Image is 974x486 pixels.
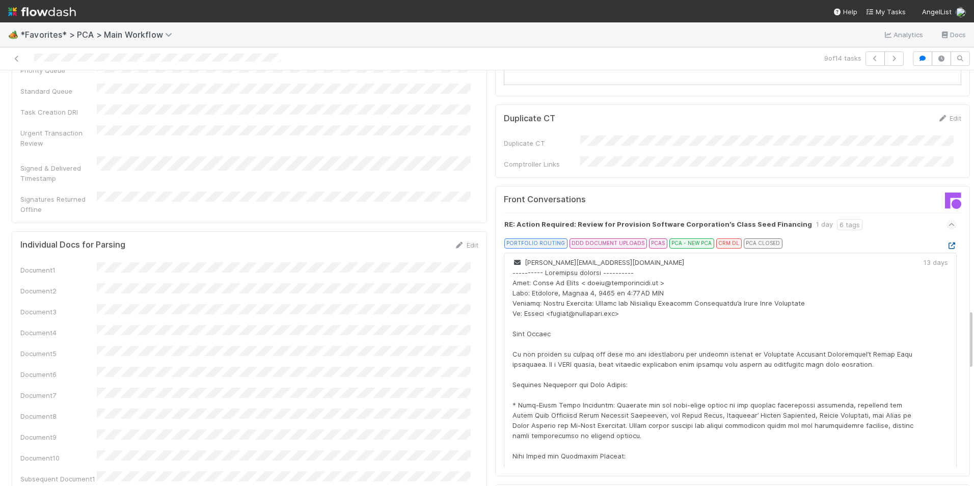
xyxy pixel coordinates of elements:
[20,107,97,117] div: Task Creation DRI
[922,8,952,16] span: AngelList
[837,219,862,230] div: 6 tags
[504,195,725,205] h5: Front Conversations
[20,411,97,421] div: Document8
[20,348,97,359] div: Document5
[570,238,647,249] div: DDD DOCUMENT UPLOADS
[8,30,18,39] span: 🏕️
[454,241,478,249] a: Edit
[833,7,857,17] div: Help
[20,30,177,40] span: *Favorites* > PCA > Main Workflow
[649,238,667,249] div: PCAS
[924,257,948,267] div: 13 days
[20,240,125,250] h5: Individual Docs for Parsing
[20,474,97,484] div: Subsequent Document1
[883,29,924,41] a: Analytics
[816,219,833,230] div: 1 day
[504,114,555,124] h5: Duplicate CT
[8,3,76,20] img: logo-inverted-e16ddd16eac7371096b0.svg
[937,114,961,122] a: Edit
[20,390,97,400] div: Document7
[940,29,966,41] a: Docs
[504,138,580,148] div: Duplicate CT
[20,163,97,183] div: Signed & Delivered Timestamp
[20,128,97,148] div: Urgent Transaction Review
[20,65,97,75] div: Priority Queue
[20,432,97,442] div: Document9
[865,7,906,17] a: My Tasks
[945,193,961,209] img: front-logo-b4b721b83371efbadf0a.svg
[716,238,742,249] div: CRM DL
[20,265,97,275] div: Document1
[504,238,567,249] div: PORTFOLIO ROUTING
[20,286,97,296] div: Document2
[669,238,714,249] div: PCA - NEW PCA
[20,453,97,463] div: Document10
[20,307,97,317] div: Document3
[824,53,861,63] span: 9 of 14 tasks
[504,219,812,230] strong: RE: Action Required: Review for Provision Software Corporation’s Class Seed Financing
[20,369,97,380] div: Document6
[504,159,580,169] div: Comptroller Links
[865,8,906,16] span: My Tasks
[744,238,782,249] div: PCA CLOSED
[512,258,684,266] span: [PERSON_NAME][EMAIL_ADDRESS][DOMAIN_NAME]
[956,7,966,17] img: avatar_487f705b-1efa-4920-8de6-14528bcda38c.png
[20,328,97,338] div: Document4
[20,86,97,96] div: Standard Queue
[20,194,97,214] div: Signatures Returned Offline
